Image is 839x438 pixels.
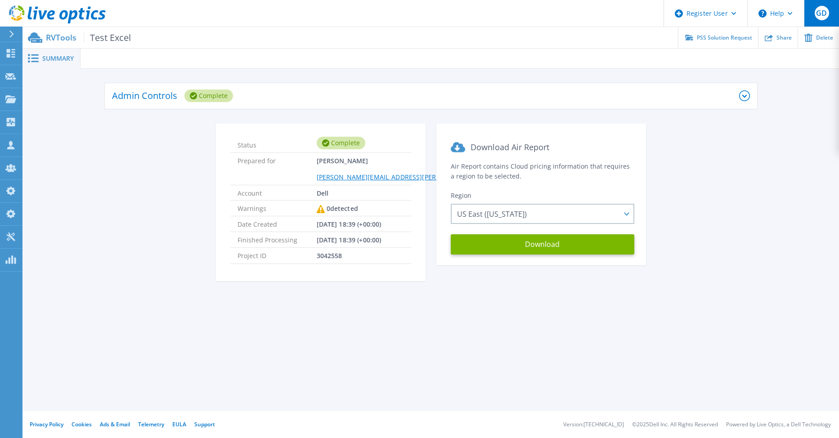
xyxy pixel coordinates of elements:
[451,204,634,224] div: US East ([US_STATE])
[238,137,317,149] span: Status
[238,153,317,184] span: Prepared for
[238,216,317,232] span: Date Created
[632,422,718,428] li: © 2025 Dell Inc. All Rights Reserved
[138,420,164,428] a: Telemetry
[194,420,215,428] a: Support
[317,201,358,217] div: 0 detected
[238,201,317,216] span: Warnings
[317,216,381,232] span: [DATE] 18:39 (+00:00)
[172,420,186,428] a: EULA
[451,234,634,255] button: Download
[697,35,752,40] span: PSS Solution Request
[317,153,526,184] span: [PERSON_NAME]
[30,420,63,428] a: Privacy Policy
[112,91,177,100] p: Admin Controls
[776,35,792,40] span: Share
[72,420,92,428] a: Cookies
[100,420,130,428] a: Ads & Email
[317,185,329,200] span: Dell
[184,89,233,102] div: Complete
[816,9,827,17] span: GD
[471,142,549,152] span: Download Air Report
[451,162,630,180] span: Air Report contains Cloud pricing information that requires a region to be selected.
[238,232,317,247] span: Finished Processing
[42,55,74,62] span: Summary
[317,137,365,149] div: Complete
[726,422,831,428] li: Powered by Live Optics, a Dell Technology
[317,232,381,247] span: [DATE] 18:39 (+00:00)
[84,32,131,43] span: Test Excel
[46,32,131,43] p: RVTools
[816,35,833,40] span: Delete
[238,248,317,263] span: Project ID
[238,185,317,200] span: Account
[451,191,471,200] span: Region
[563,422,624,428] li: Version: [TECHNICAL_ID]
[317,173,526,181] a: [PERSON_NAME][EMAIL_ADDRESS][PERSON_NAME][DOMAIN_NAME]
[317,248,342,263] span: 3042558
